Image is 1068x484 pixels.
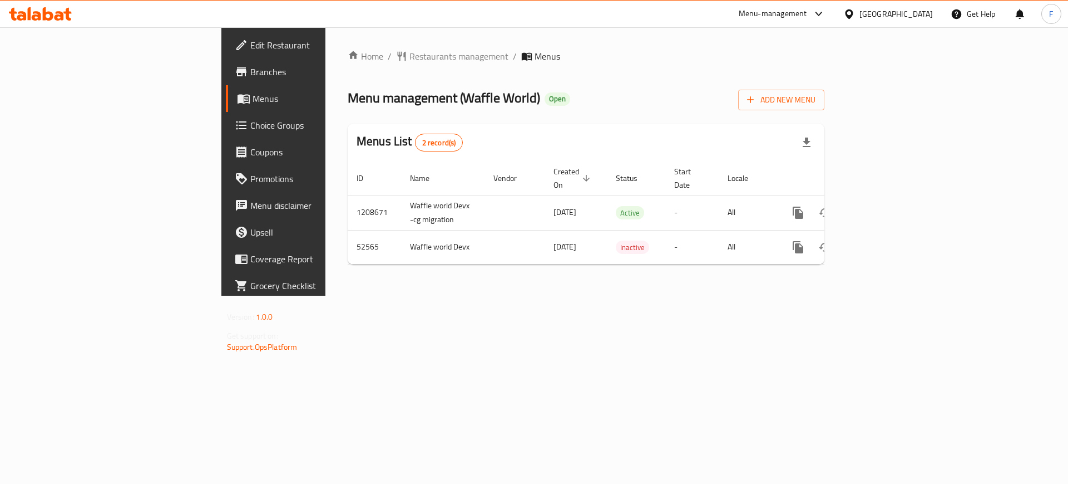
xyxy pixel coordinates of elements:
[535,50,560,63] span: Menus
[719,195,776,230] td: All
[348,50,824,63] nav: breadcrumb
[812,199,838,226] button: Change Status
[226,85,400,112] a: Menus
[357,172,378,185] span: ID
[401,195,484,230] td: Waffle world Devx -cg migration
[545,92,570,106] div: Open
[1049,8,1053,20] span: F
[357,133,463,151] h2: Menus List
[665,230,719,264] td: -
[250,38,391,52] span: Edit Restaurant
[674,165,705,192] span: Start Date
[256,310,273,324] span: 1.0.0
[513,50,517,63] li: /
[553,239,576,254] span: [DATE]
[416,138,463,148] span: 2 record(s)
[226,219,400,246] a: Upsell
[415,134,463,151] div: Total records count
[812,234,838,261] button: Change Status
[719,230,776,264] td: All
[250,119,391,132] span: Choice Groups
[226,112,400,139] a: Choice Groups
[545,94,570,104] span: Open
[793,129,820,156] div: Export file
[738,90,824,110] button: Add New Menu
[250,172,391,185] span: Promotions
[226,139,400,165] a: Coupons
[616,207,644,219] span: Active
[348,162,901,265] table: enhanced table
[401,230,484,264] td: Waffle world Devx
[226,32,400,58] a: Edit Restaurant
[250,199,391,212] span: Menu disclaimer
[253,92,391,105] span: Menus
[227,310,254,324] span: Version:
[616,172,652,185] span: Status
[250,252,391,266] span: Coverage Report
[250,226,391,239] span: Upsell
[728,172,763,185] span: Locale
[250,279,391,292] span: Grocery Checklist
[493,172,531,185] span: Vendor
[226,58,400,85] a: Branches
[616,241,649,254] div: Inactive
[226,192,400,219] a: Menu disclaimer
[747,93,815,107] span: Add New Menu
[785,234,812,261] button: more
[348,85,540,110] span: Menu management ( Waffle World )
[859,8,933,20] div: [GEOGRAPHIC_DATA]
[226,165,400,192] a: Promotions
[396,50,508,63] a: Restaurants management
[616,241,649,254] span: Inactive
[226,272,400,299] a: Grocery Checklist
[227,329,278,343] span: Get support on:
[250,65,391,79] span: Branches
[665,195,719,230] td: -
[409,50,508,63] span: Restaurants management
[227,340,298,354] a: Support.OpsPlatform
[553,205,576,219] span: [DATE]
[226,246,400,272] a: Coverage Report
[553,165,594,192] span: Created On
[410,172,444,185] span: Name
[739,7,807,21] div: Menu-management
[250,145,391,159] span: Coupons
[776,162,901,195] th: Actions
[785,199,812,226] button: more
